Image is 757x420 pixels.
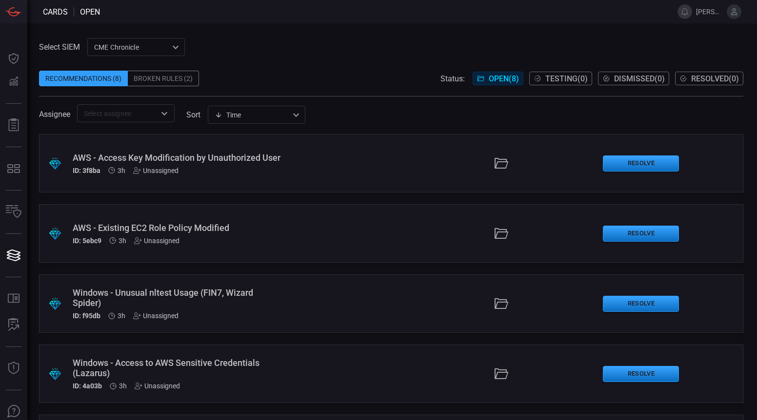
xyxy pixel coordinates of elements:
label: Select SIEM [39,42,80,52]
span: Dismissed ( 0 ) [614,74,665,83]
span: Assignee [39,110,70,119]
button: Open [158,107,171,120]
span: Oct 09, 2025 9:06 AM [118,167,125,174]
input: Select assignee [80,107,156,119]
div: Unassigned [133,167,179,174]
button: Resolve [603,366,679,382]
p: CME Chronicle [94,42,169,52]
span: Oct 09, 2025 9:05 AM [118,312,125,320]
span: open [80,7,100,17]
div: AWS - Existing EC2 Role Policy Modified [73,223,280,233]
span: Resolved ( 0 ) [691,74,739,83]
h5: ID: 3f8ba [73,167,100,174]
button: Detections [2,70,25,94]
button: Open(8) [473,72,523,85]
button: Resolve [603,155,679,172]
button: Threat Intelligence [2,357,25,380]
button: Resolved(0) [675,72,743,85]
button: Resolve [603,296,679,312]
button: Inventory [2,200,25,224]
span: [PERSON_NAME][DEMOGRAPHIC_DATA][PERSON_NAME] [696,8,723,16]
h5: ID: 5ebc9 [73,237,101,245]
button: Testing(0) [529,72,592,85]
button: ALERT ANALYSIS [2,313,25,337]
span: Cards [43,7,68,17]
div: Windows - Access to AWS Sensitive Credentials (Lazarus) [73,358,280,378]
h5: ID: 4a03b [73,382,102,390]
button: Dismissed(0) [598,72,669,85]
button: Dashboard [2,47,25,70]
div: Recommendations (8) [39,71,128,86]
button: Reports [2,114,25,137]
div: Broken Rules (2) [128,71,199,86]
span: Oct 09, 2025 9:06 AM [119,237,126,245]
span: Status: [440,74,465,83]
div: Windows - Unusual nltest Usage (FIN7, Wizard Spider) [73,287,280,308]
div: Unassigned [135,382,180,390]
div: Time [215,110,290,120]
span: Open ( 8 ) [489,74,519,83]
button: Cards [2,244,25,267]
span: Testing ( 0 ) [545,74,588,83]
button: Rule Catalog [2,287,25,310]
div: Unassigned [134,237,179,245]
div: Unassigned [133,312,179,320]
div: AWS - Access Key Modification by Unauthorized User [73,153,280,163]
span: Oct 09, 2025 9:05 AM [119,382,127,390]
button: MITRE - Detection Posture [2,157,25,180]
h5: ID: f95db [73,312,100,320]
button: Resolve [603,226,679,242]
label: sort [186,110,200,119]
